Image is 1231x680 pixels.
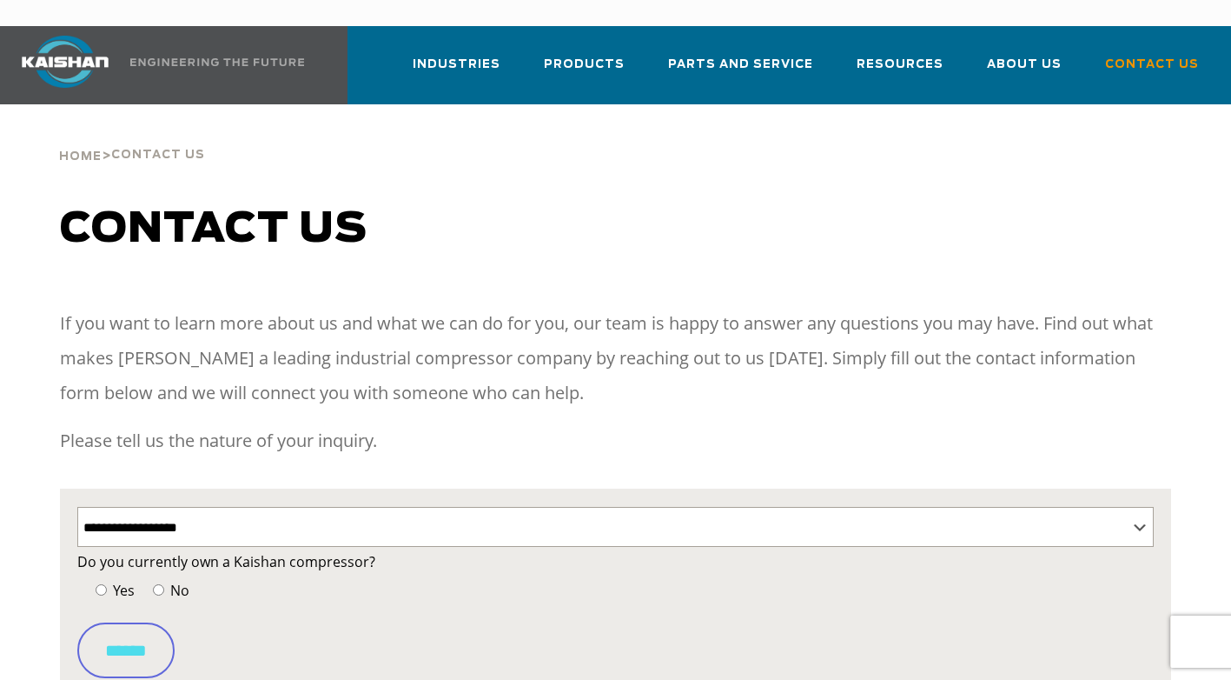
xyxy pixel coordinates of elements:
img: Engineering the future [130,58,304,66]
a: Parts and Service [668,42,813,101]
p: Please tell us the nature of your inquiry. [60,423,1172,458]
form: Contact form [77,550,1155,678]
span: No [167,581,189,600]
a: Resources [857,42,943,101]
span: Home [59,151,102,163]
input: Yes [96,584,107,596]
label: Do you currently own a Kaishan compressor? [77,550,1155,574]
a: Industries [413,42,500,101]
span: Contact Us [111,150,205,161]
a: About Us [987,42,1062,101]
span: Industries [413,55,500,75]
span: Parts and Service [668,55,813,75]
a: Home [59,148,102,163]
a: Contact Us [1105,42,1199,101]
input: No [153,584,164,596]
span: Products [544,55,625,75]
a: Products [544,42,625,101]
span: About Us [987,55,1062,75]
div: > [59,104,205,170]
span: Resources [857,55,943,75]
span: Contact us [60,209,367,250]
span: Contact Us [1105,55,1199,75]
span: Yes [109,581,135,600]
p: If you want to learn more about us and what we can do for you, our team is happy to answer any qu... [60,306,1172,410]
